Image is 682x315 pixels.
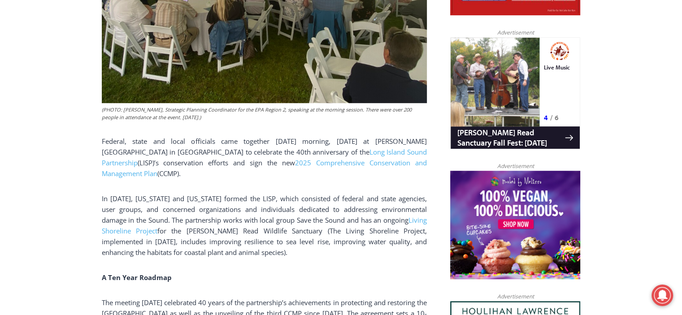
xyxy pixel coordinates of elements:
[94,76,98,85] div: 4
[102,273,172,282] b: A Ten Year Roadmap
[94,26,120,73] div: Live Music
[102,137,427,156] span: Federal, state and local officials came together [DATE] morning, [DATE] at [PERSON_NAME][GEOGRAPH...
[488,292,543,301] span: Advertisement
[488,28,543,37] span: Advertisement
[157,169,181,178] span: (CCMP).
[0,89,130,112] a: [PERSON_NAME] Read Sanctuary Fall Fest: [DATE]
[100,76,102,85] div: /
[488,162,543,170] span: Advertisement
[226,0,424,87] div: "At the 10am stand-up meeting, each intern gets a chance to take [PERSON_NAME] and the other inte...
[216,87,434,112] a: Intern @ [DOMAIN_NAME]
[235,89,416,109] span: Intern @ [DOMAIN_NAME]
[7,90,115,111] h4: [PERSON_NAME] Read Sanctuary Fall Fest: [DATE]
[138,158,295,167] span: (LISP)’s conservation efforts and sign the new
[102,194,427,224] span: In [DATE], [US_STATE] and [US_STATE] formed the LISP, which consisted of federal and state agenci...
[450,171,580,279] img: Baked by Melissa
[104,76,109,85] div: 6
[102,226,427,257] span: for the [PERSON_NAME] Read Wildlife Sanctuary (The Living Shoreline Project, implemented in [DATE...
[102,106,427,121] figcaption: (PHOTO: [PERSON_NAME], Strategic Planning Coordinator for the EPA Region 2, speaking at the morni...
